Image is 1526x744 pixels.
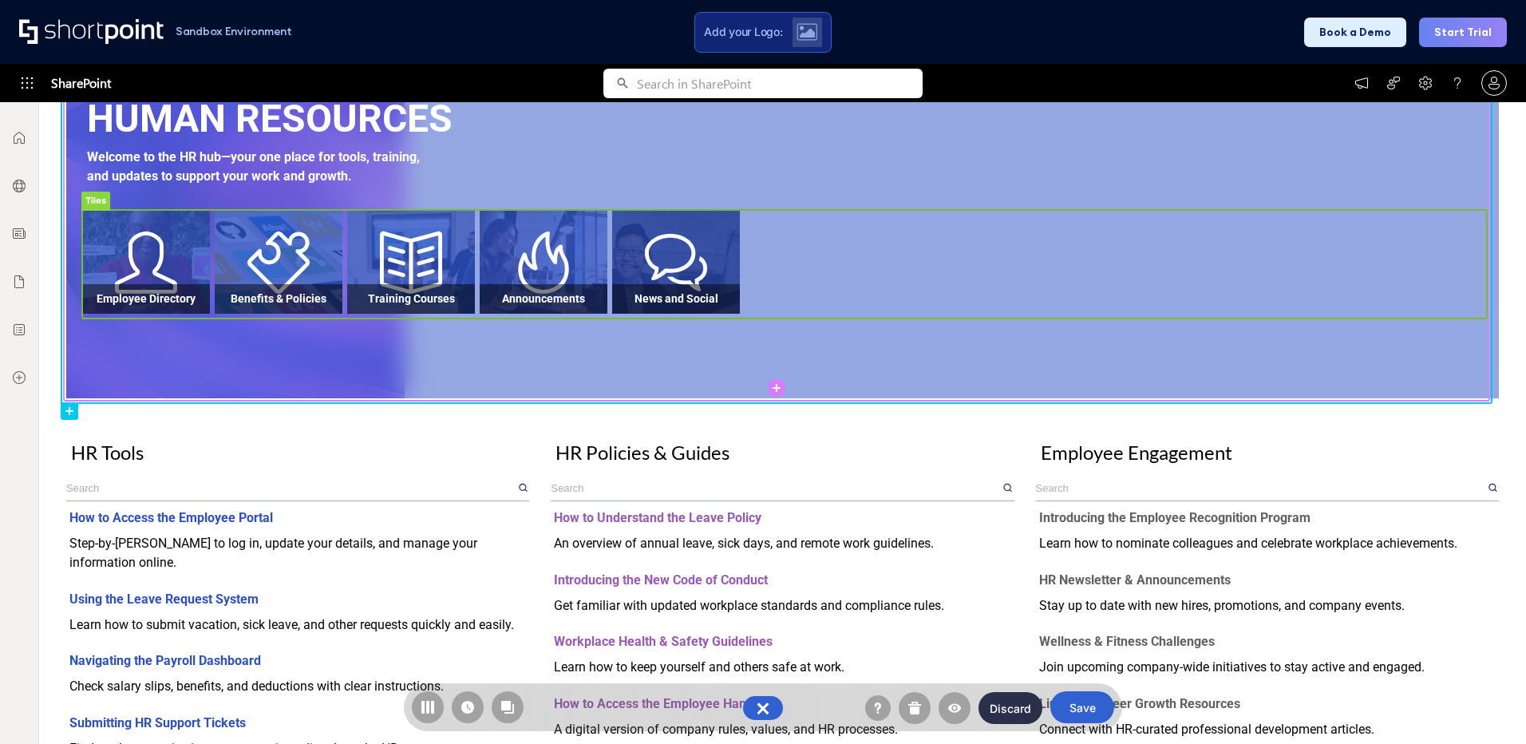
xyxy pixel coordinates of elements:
[978,692,1042,724] button: Discard
[1446,667,1526,744] iframe: Chat Widget
[1304,18,1406,47] button: Book a Demo
[51,64,111,102] span: SharePoint
[704,25,782,39] span: Add your Logo:
[1050,691,1114,723] button: Save
[637,69,923,98] input: Search in SharePoint
[176,27,292,36] h1: Sandbox Environment
[797,23,817,41] img: Upload logo
[1419,18,1507,47] button: Start Trial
